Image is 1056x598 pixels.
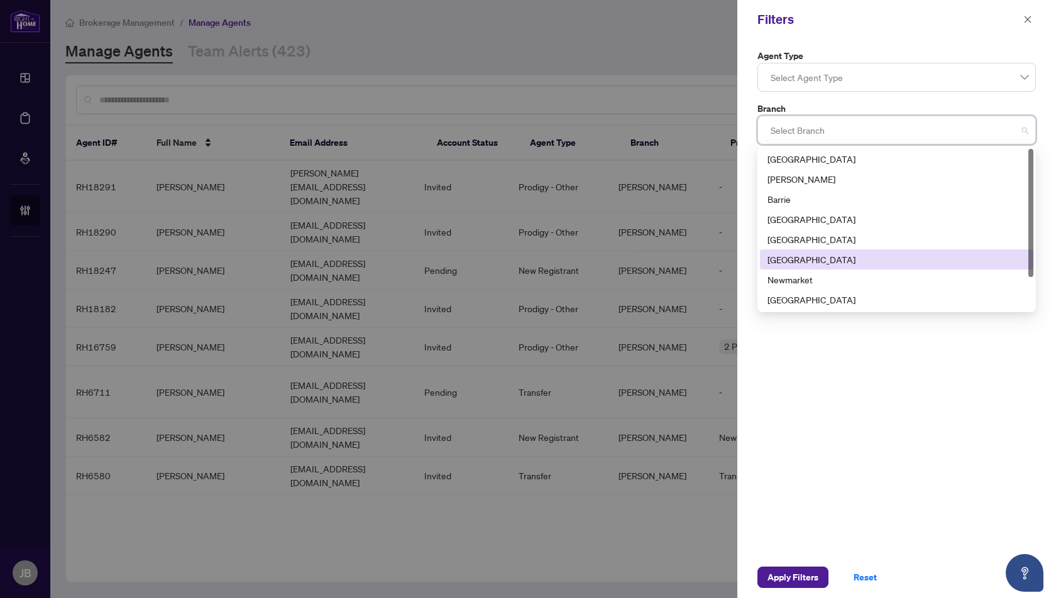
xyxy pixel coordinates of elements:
[1006,554,1043,592] button: Open asap
[767,273,1026,286] div: Newmarket
[767,152,1026,166] div: [GEOGRAPHIC_DATA]
[757,102,1036,116] label: Branch
[760,149,1033,169] div: Richmond Hill
[760,290,1033,310] div: Ottawa
[760,249,1033,269] div: Mississauga
[1023,15,1032,24] span: close
[767,567,818,587] span: Apply Filters
[757,567,828,588] button: Apply Filters
[767,212,1026,226] div: [GEOGRAPHIC_DATA]
[767,293,1026,307] div: [GEOGRAPHIC_DATA]
[760,229,1033,249] div: Durham
[760,169,1033,189] div: Vaughan
[757,49,1036,63] label: Agent Type
[760,269,1033,290] div: Newmarket
[760,189,1033,209] div: Barrie
[844,567,887,588] button: Reset
[757,10,1020,29] div: Filters
[760,209,1033,229] div: Burlington
[767,253,1026,266] div: [GEOGRAPHIC_DATA]
[767,232,1026,246] div: [GEOGRAPHIC_DATA]
[767,172,1026,186] div: [PERSON_NAME]
[767,192,1026,206] div: Barrie
[854,567,877,587] span: Reset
